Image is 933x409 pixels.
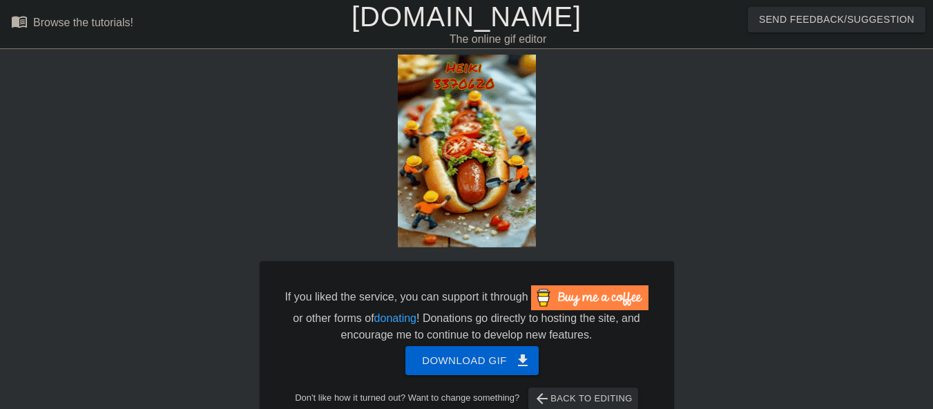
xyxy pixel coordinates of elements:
span: Send Feedback/Suggestion [759,11,914,28]
a: Download gif [394,354,539,365]
span: menu_book [11,13,28,30]
a: [DOMAIN_NAME] [352,1,581,32]
a: Browse the tutorials! [11,13,133,35]
div: Browse the tutorials! [33,17,133,28]
img: RyeM0IvV.gif [398,55,536,247]
div: If you liked the service, you can support it through or other forms of ! Donations go directly to... [284,285,650,343]
span: Download gif [422,352,522,370]
button: Download gif [405,346,539,375]
button: Send Feedback/Suggestion [748,7,925,32]
a: donating [374,312,416,324]
span: arrow_back [534,390,550,407]
span: get_app [514,352,531,369]
div: The online gif editor [318,31,677,48]
span: Back to Editing [534,390,633,407]
img: Buy Me A Coffee [531,285,648,310]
